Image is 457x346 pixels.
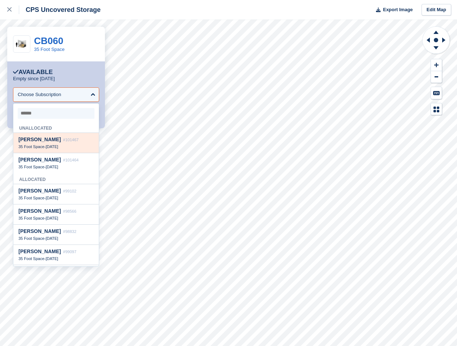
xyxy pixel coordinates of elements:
span: [DATE] [46,196,58,200]
div: Available [13,69,53,76]
div: - [18,195,94,200]
button: Export Image [372,4,413,16]
span: 35 Foot Space [18,236,45,241]
span: [DATE] [46,165,58,169]
span: [PERSON_NAME] [18,137,61,142]
div: - [18,236,94,241]
div: - [18,256,94,261]
a: 35 Foot Space [34,47,65,52]
span: [DATE] [46,236,58,241]
span: [DATE] [46,256,58,261]
a: Edit Map [422,4,451,16]
button: Map Legend [431,103,442,115]
span: [PERSON_NAME] [18,228,61,234]
span: 35 Foot Space [18,216,45,220]
button: Zoom Out [431,71,442,83]
span: [PERSON_NAME] [18,157,61,163]
img: 50.jpg [13,38,30,51]
div: CPS Uncovered Storage [19,5,101,14]
span: [DATE] [46,144,58,149]
p: Empty since [DATE] [13,76,55,82]
span: 35 Foot Space [18,196,45,200]
span: [PERSON_NAME] [18,208,61,214]
span: #101464 [63,158,79,162]
div: Unallocated [13,122,99,133]
span: #99097 [63,250,76,254]
span: #99102 [63,189,76,193]
div: - [18,216,94,221]
div: Choose Subscription [18,91,61,98]
span: 35 Foot Space [18,256,45,261]
div: - [18,144,94,149]
span: [PERSON_NAME] [18,188,61,194]
span: #98832 [63,229,76,234]
span: [PERSON_NAME] [18,248,61,254]
span: 35 Foot Space [18,144,45,149]
span: 35 Foot Space [18,165,45,169]
a: CB060 [34,35,63,46]
div: Allocated [13,173,99,184]
button: Keyboard Shortcuts [431,87,442,99]
span: #101467 [63,138,79,142]
span: Export Image [383,6,412,13]
span: #98566 [63,209,76,213]
button: Zoom In [431,59,442,71]
span: [DATE] [46,216,58,220]
div: - [18,164,94,169]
